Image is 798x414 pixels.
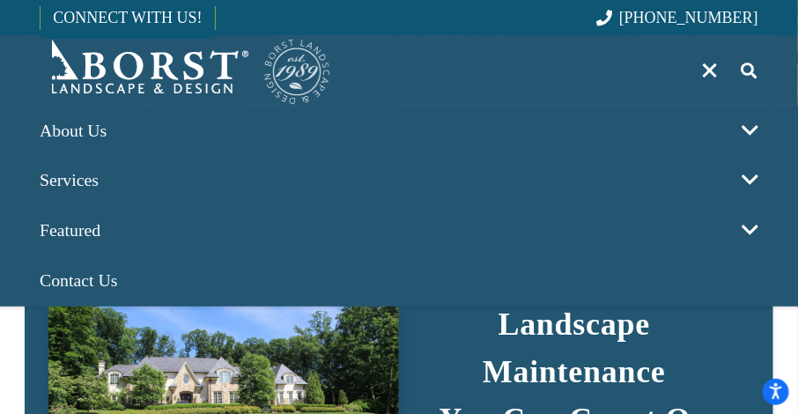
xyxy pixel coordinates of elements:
span: About Us [40,121,142,140]
span: Featured [40,220,136,240]
a: [PHONE_NUMBER] [597,9,758,26]
a: Search [731,48,766,92]
span: Contact Us [40,270,117,290]
a: About Us [28,106,769,156]
a: Borst-Logo [40,35,332,106]
span: Services [40,170,134,189]
a: Services [28,156,769,206]
a: Featured [28,206,769,256]
strong: Landscape Maintenance [483,307,666,389]
a: Contact Us [28,256,769,307]
span: [PHONE_NUMBER] [619,9,758,26]
a: Menu [689,48,732,92]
